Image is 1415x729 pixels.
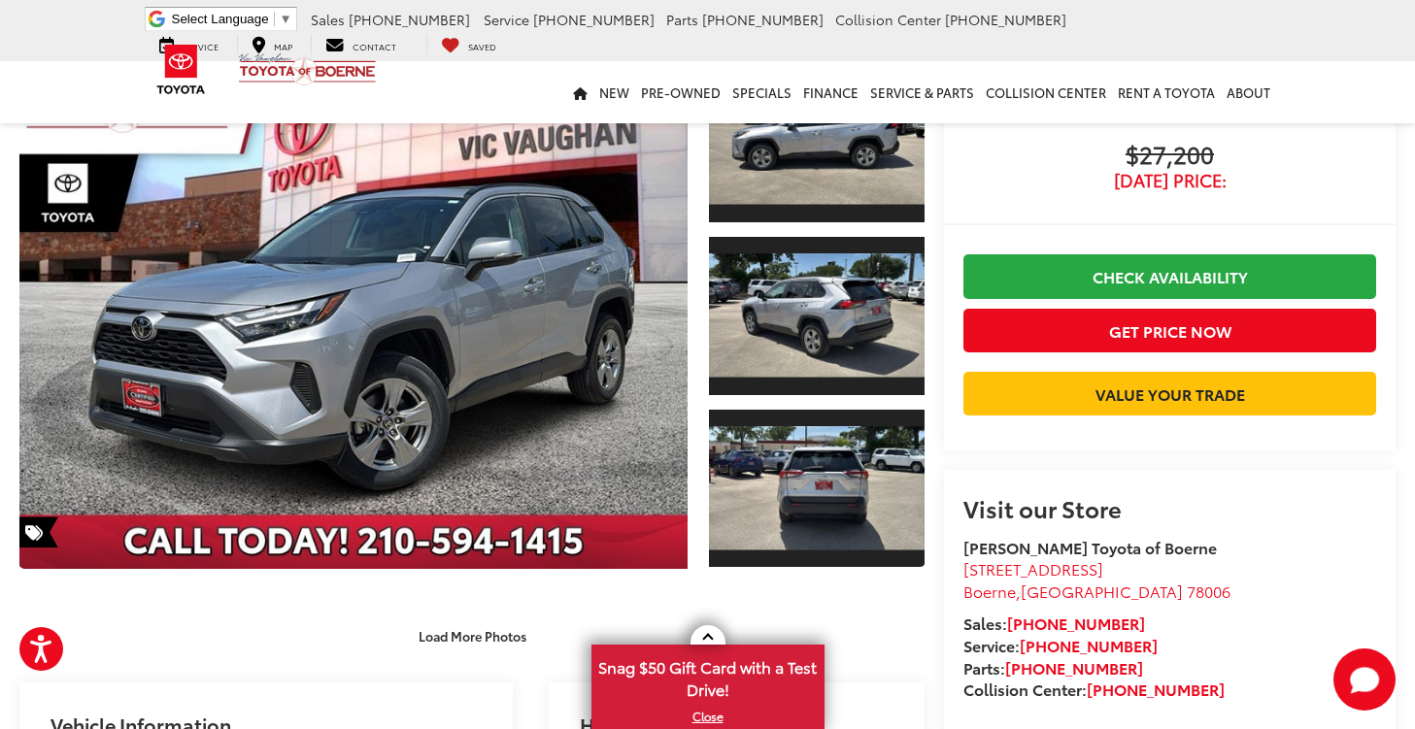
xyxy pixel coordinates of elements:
[1005,656,1143,679] a: [PHONE_NUMBER]
[593,61,635,123] a: New
[1221,61,1276,123] a: About
[709,408,925,570] a: Expand Photo 3
[635,61,726,123] a: Pre-Owned
[835,10,941,29] span: Collision Center
[426,35,511,54] a: My Saved Vehicles
[963,580,1016,602] span: Boerne
[963,557,1103,580] span: [STREET_ADDRESS]
[864,61,980,123] a: Service & Parts: Opens in a new tab
[963,580,1230,602] span: ,
[145,38,218,101] img: Toyota
[237,35,307,54] a: Map
[172,12,292,26] a: Select Language​
[311,35,411,54] a: Contact
[19,62,688,569] a: Expand Photo 0
[963,557,1230,602] a: [STREET_ADDRESS] Boerne,[GEOGRAPHIC_DATA] 78006
[567,61,593,123] a: Home
[963,656,1143,679] strong: Parts:
[19,516,58,547] span: Special
[702,10,824,29] span: [PHONE_NUMBER]
[709,235,925,397] a: Expand Photo 2
[311,10,345,29] span: Sales
[963,495,1376,520] h2: Visit our Store
[274,12,275,26] span: ​
[1187,580,1230,602] span: 78006
[726,61,797,123] a: Specials
[1021,580,1183,602] span: [GEOGRAPHIC_DATA]
[1087,678,1225,700] a: [PHONE_NUMBER]
[963,171,1376,190] span: [DATE] Price:
[963,309,1376,352] button: Get Price Now
[1007,612,1145,634] a: [PHONE_NUMBER]
[405,618,540,652] button: Load More Photos
[963,372,1376,415] a: Value Your Trade
[709,62,925,224] a: Expand Photo 1
[13,60,693,571] img: 2024 Toyota RAV4 XLE
[468,40,496,52] span: Saved
[706,81,926,205] img: 2024 Toyota RAV4 XLE
[280,12,292,26] span: ▼
[963,536,1217,558] strong: [PERSON_NAME] Toyota of Boerne
[963,142,1376,171] span: $27,200
[349,10,470,29] span: [PHONE_NUMBER]
[963,678,1225,700] strong: Collision Center:
[1333,648,1396,711] button: Toggle Chat Window
[945,10,1066,29] span: [PHONE_NUMBER]
[533,10,655,29] span: [PHONE_NUMBER]
[797,61,864,123] a: Finance
[484,10,529,29] span: Service
[593,646,823,706] span: Snag $50 Gift Card with a Test Drive!
[666,10,698,29] span: Parts
[1020,634,1158,656] a: [PHONE_NUMBER]
[145,35,233,54] a: Service
[963,612,1145,634] strong: Sales:
[1112,61,1221,123] a: Rent a Toyota
[706,253,926,378] img: 2024 Toyota RAV4 XLE
[963,634,1158,656] strong: Service:
[172,12,269,26] span: Select Language
[980,61,1112,123] a: Collision Center
[1333,648,1396,711] svg: Start Chat
[238,52,377,86] img: Vic Vaughan Toyota of Boerne
[706,426,926,550] img: 2024 Toyota RAV4 XLE
[963,254,1376,298] a: Check Availability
